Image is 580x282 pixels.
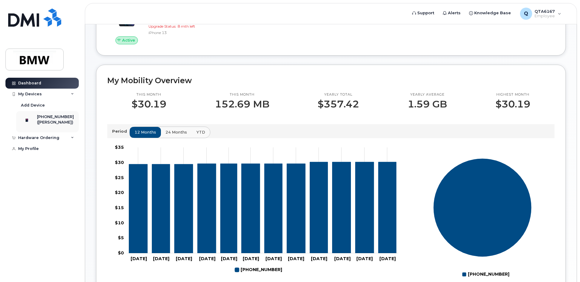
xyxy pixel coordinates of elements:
tspan: [DATE] [221,256,237,261]
tspan: [DATE] [356,256,373,261]
p: This month [132,92,166,97]
tspan: [DATE] [334,256,351,261]
span: Active [122,37,135,43]
span: 24 months [165,129,187,135]
a: Alerts [438,7,465,19]
g: Chart [115,144,398,275]
g: Chart [433,158,532,279]
tspan: $20 [115,190,124,195]
tspan: [DATE] [243,256,259,261]
tspan: [DATE] [311,256,327,261]
span: Q [524,10,528,17]
g: Series [433,158,532,257]
span: Knowledge Base [474,10,511,16]
tspan: $5 [118,235,124,240]
tspan: [DATE] [153,256,169,261]
tspan: $0 [118,250,124,256]
tspan: [DATE] [288,256,304,261]
p: Yearly average [408,92,447,97]
g: Legend [462,269,509,280]
p: 1.59 GB [408,99,447,110]
p: $30.19 [495,99,530,110]
tspan: [DATE] [379,256,396,261]
tspan: $35 [115,144,124,150]
div: QTA6167 [516,8,565,20]
g: 864-749-2237 [235,265,282,275]
p: Highest month [495,92,530,97]
p: $30.19 [132,99,166,110]
tspan: [DATE] [131,256,147,261]
iframe: Messenger Launcher [554,256,575,277]
a: Knowledge Base [465,7,515,19]
g: 864-749-2237 [129,162,396,253]
tspan: [DATE] [176,256,192,261]
tspan: $15 [115,205,124,210]
div: iPhone 13 [148,30,211,35]
p: This month [215,92,269,97]
tspan: $25 [115,175,124,180]
p: 152.69 MB [215,99,269,110]
span: Employee [535,14,555,19]
h2: My Mobility Overview [107,76,555,85]
span: QTA6167 [535,9,555,14]
span: YTD [196,129,205,135]
tspan: $10 [115,220,124,225]
p: Yearly total [318,92,359,97]
tspan: [DATE] [265,256,282,261]
g: Legend [235,265,282,275]
tspan: $30 [115,159,124,165]
span: 8 mth left [178,24,195,29]
p: $357.42 [318,99,359,110]
span: Alerts [448,10,461,16]
a: Support [408,7,438,19]
span: Support [417,10,434,16]
span: Upgrade Status: [148,24,176,29]
tspan: [DATE] [199,256,215,261]
p: Period [112,128,129,134]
